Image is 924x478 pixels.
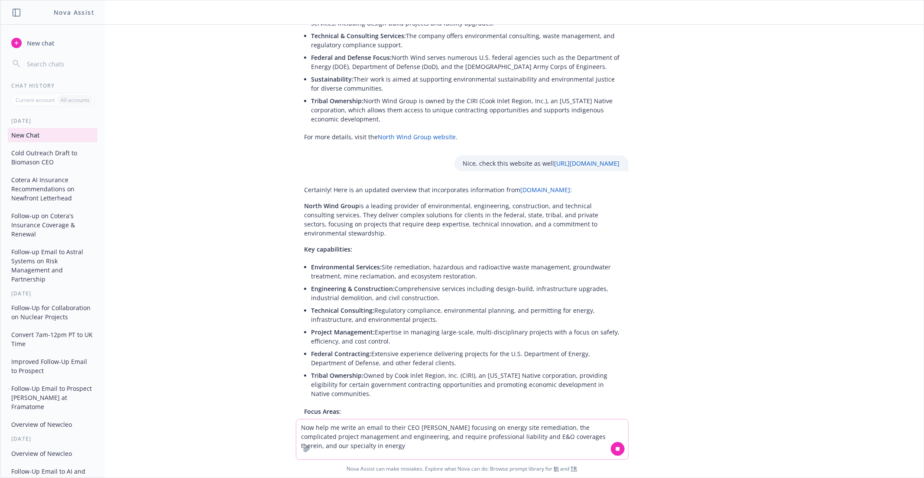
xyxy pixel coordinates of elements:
[305,201,620,238] p: is a leading provider of environmental, engineering, construction, and technical consulting servi...
[8,245,97,286] button: Follow-up Email to Astral Systems on Risk Management and Partnership
[571,465,577,472] a: TR
[8,327,97,351] button: Convert 7am-12pm PT to UK Time
[554,159,620,167] a: [URL][DOMAIN_NAME]
[311,306,375,314] span: Technical Consulting:
[8,128,97,142] button: New Chat
[61,96,90,104] p: All accounts
[305,407,341,416] span: Focus Areas:
[311,304,620,326] li: Regulatory compliance, environmental planning, and permitting for energy, infrastructure, and env...
[25,58,94,70] input: Search chats
[311,75,354,83] span: Sustainability:
[54,8,94,17] h1: Nova Assist
[8,446,97,461] button: Overview of Newcleo
[311,326,620,347] li: Expertise in managing large-scale, multi-disciplinary projects with a focus on safety, efficiency...
[311,263,382,271] span: Environmental Services:
[311,369,620,400] li: Owned by Cook Inlet Region, Inc. (CIRI), an [US_STATE] Native corporation, providing eligibility ...
[25,39,55,48] span: New chat
[8,146,97,169] button: Cold Outreach Draft to Biomason CEO
[305,245,353,253] span: Key capabilities:
[311,51,620,73] li: North Wind serves numerous U.S. federal agencies such as the Department of Energy (DOE), Departme...
[305,132,620,141] p: For more details, visit the .
[8,417,97,432] button: Overview of Newcleo
[1,435,104,442] div: [DATE]
[521,186,571,194] a: [DOMAIN_NAME]
[8,209,97,241] button: Follow-up on Cotera's Insurance Coverage & Renewal
[8,354,97,378] button: Improved Follow-Up Email to Prospect
[311,73,620,95] li: Their work is aimed at supporting environmental sustainability and environmental justice for dive...
[311,29,620,51] li: The company offers environmental consulting, waste management, and regulatory compliance support.
[1,117,104,124] div: [DATE]
[305,202,360,210] span: North Wind Group
[311,261,620,282] li: Site remediation, hazardous and radioactive waste management, groundwater treatment, mine reclama...
[311,95,620,125] li: North Wind Group is owned by the CIRI (Cook Inlet Region, Inc.), an [US_STATE] Native corporation...
[16,96,55,104] p: Current account
[311,285,395,293] span: Engineering & Construction:
[311,282,620,304] li: Comprehensive services including design-build, infrastructure upgrades, industrial demolition, an...
[8,35,97,51] button: New chat
[311,328,375,336] span: Project Management:
[554,465,559,472] a: BI
[311,347,620,369] li: Extensive experience delivering projects for the U.S. Department of Energy, Department of Defense...
[311,97,364,105] span: Tribal Ownership:
[311,371,364,380] span: Tribal Ownership:
[311,53,392,62] span: Federal and Defense Focus:
[311,32,406,40] span: Technical & Consulting Services:
[311,350,372,358] span: Federal Contracting:
[463,159,620,168] p: Nice, check this website as well
[8,381,97,414] button: Follow-Up Email to Prospect [PERSON_NAME] at Framatome
[378,133,456,141] a: North Wind Group website
[8,301,97,324] button: Follow-Up for Collaboration on Nuclear Projects
[1,82,104,89] div: Chat History
[4,460,920,478] span: Nova Assist can make mistakes. Explore what Nova can do: Browse prompt library for and
[1,290,104,297] div: [DATE]
[8,173,97,205] button: Cotera AI Insurance Recommendations on Newfront Letterhead
[305,185,620,194] p: Certainly! Here is an updated overview that incorporates information from :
